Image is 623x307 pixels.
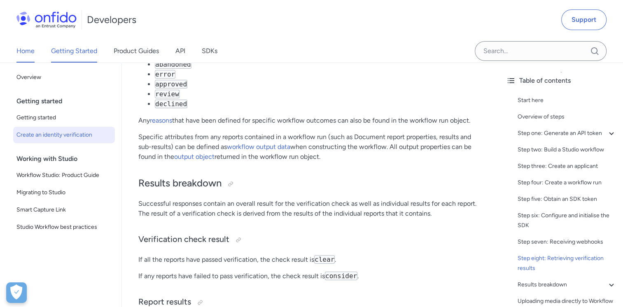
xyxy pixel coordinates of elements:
[202,40,217,63] a: SDKs
[16,93,118,109] div: Getting started
[6,282,27,303] button: Open Preferences
[16,40,35,63] a: Home
[16,205,112,215] span: Smart Capture Link
[51,40,97,63] a: Getting Started
[16,12,77,28] img: Onfido Logo
[138,233,483,247] h3: Verification check result
[518,280,616,290] a: Results breakdown
[155,100,187,108] code: declined
[518,161,616,171] a: Step three: Create an applicant
[16,151,118,167] div: Working with Studio
[87,13,136,26] h1: Developers
[518,128,616,138] a: Step one: Generate an API token
[518,194,616,204] a: Step five: Obtain an SDK token
[155,90,180,98] code: review
[314,255,335,264] code: clear
[325,272,357,280] code: consider
[16,222,112,232] span: Studio Workflow best practices
[6,282,27,303] div: Cookie Preferences
[175,40,185,63] a: API
[16,72,112,82] span: Overview
[518,211,616,230] a: Step six: Configure and initialise the SDK
[518,178,616,188] a: Step four: Create a workflow run
[13,127,115,143] a: Create an identity verification
[150,116,172,124] a: reasons
[227,143,290,151] a: workflow output data
[13,184,115,201] a: Migrating to Studio
[13,202,115,218] a: Smart Capture Link
[138,116,483,126] p: Any that have been defined for specific workflow outcomes can also be found in the workflow run o...
[561,9,607,30] a: Support
[16,170,112,180] span: Workflow Studio: Product Guide
[155,80,187,88] code: approved
[16,113,112,123] span: Getting started
[155,70,175,79] code: error
[138,271,483,281] p: If any reports have failed to pass verification, the check result is .
[13,109,115,126] a: Getting started
[518,112,616,122] a: Overview of steps
[16,188,112,198] span: Migrating to Studio
[518,237,616,247] a: Step seven: Receiving webhooks
[174,153,215,160] a: output object
[138,199,483,219] p: Successful responses contain an overall result for the verification check as well as individual r...
[114,40,159,63] a: Product Guides
[138,255,483,265] p: If all the reports have passed verification, the check result is .
[518,145,616,155] a: Step two: Build a Studio workflow
[13,219,115,235] a: Studio Workflow best practices
[506,76,616,86] div: Table of contents
[518,254,616,273] a: Step eight: Retrieving verification results
[138,177,483,191] h2: Results breakdown
[16,130,112,140] span: Create an identity verification
[13,167,115,184] a: Workflow Studio: Product Guide
[13,69,115,86] a: Overview
[155,60,191,69] code: abandoned
[518,95,616,105] a: Start here
[138,132,483,162] p: Specific attributes from any reports contained in a workflow run (such as Document report propert...
[475,41,607,61] input: Onfido search input field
